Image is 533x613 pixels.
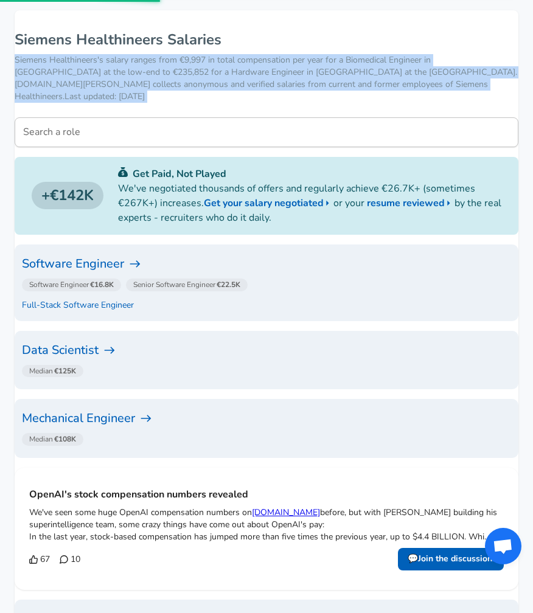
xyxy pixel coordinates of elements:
h6: Mechanical Engineer [22,409,511,428]
p: Siemens Healthineers's salary ranges from €9,997 in total compensation per year for a Biomedical ... [15,54,518,103]
p: We've negotiated thousands of offers and regularly achieve €26.7K+ (sometimes €267K+) increases. ... [118,181,501,225]
span: 67 [29,553,50,566]
p: In the last year, stock-based compensation has jumped more than five times the previous year, up ... [29,531,504,543]
span: Software Engineer [29,280,114,289]
strong: €125K [54,366,76,376]
a: Mechanical Engineer Median€108K [22,409,511,451]
h6: Software Engineer [22,254,511,274]
input: Machine Learning Engineer [15,117,518,147]
a: Data Scientist Median€125K [22,341,511,383]
div: Open chat [485,528,521,564]
a: Software Engineer Software Engineer€16.8KSenior Software Engineer€22.5K [22,254,511,296]
span: 10 [60,553,80,566]
strong: €16.8K [90,280,114,289]
p: We've seen some huge OpenAI compensation numbers on before, but with [PERSON_NAME] building his s... [29,507,504,531]
p: OpenAI's stock compensation numbers revealed [29,487,504,502]
a: €142K [32,182,103,210]
h6: Data Scientist [22,341,511,360]
strong: €108K [54,434,76,444]
a: Full-Stack Software Engineer [22,299,134,311]
span: Senior Software Engineer [133,280,240,289]
img: svg+xml;base64,PHN2ZyB4bWxucz0iaHR0cDovL3d3dy53My5vcmcvMjAwMC9zdmciIGZpbGw9IiMwYzU0NjAiIHZpZXdCb3... [118,167,128,177]
a: [DOMAIN_NAME] [252,507,320,518]
span: Median [29,366,76,376]
h1: Siemens Healthineers Salaries [15,30,518,49]
button: 💬Join the discussion! [398,548,504,570]
a: OpenAI's stock compensation numbers revealedWe've seen some huge OpenAI compensation numbers on[D... [15,468,518,590]
p: Get Paid, Not Played [118,167,501,181]
strong: €22.5K [217,280,240,289]
a: Get your salary negotiated [204,196,333,210]
a: resume reviewed [367,196,455,210]
span: Median [29,434,76,444]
